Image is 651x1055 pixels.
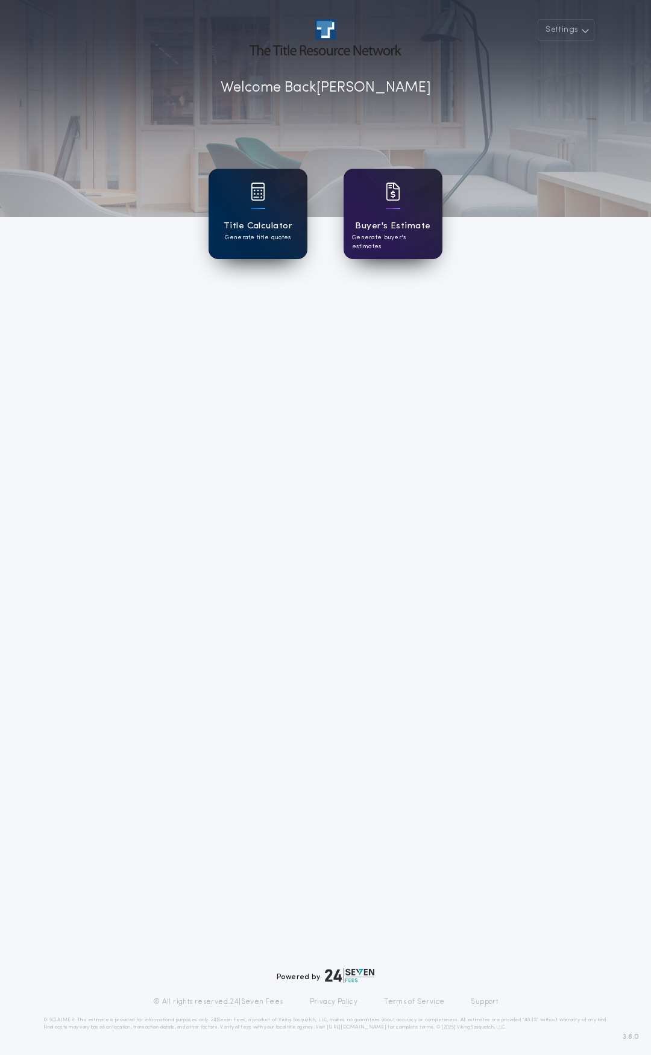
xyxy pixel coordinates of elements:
[221,77,431,99] p: Welcome Back [PERSON_NAME]
[355,219,430,233] h1: Buyer's Estimate
[277,968,374,983] div: Powered by
[327,1025,386,1030] a: [URL][DOMAIN_NAME]
[225,233,291,242] p: Generate title quotes
[386,183,400,201] img: card icon
[344,169,442,259] a: card iconBuyer's EstimateGenerate buyer's estimates
[384,997,444,1007] a: Terms of Service
[623,1032,639,1042] span: 3.8.0
[471,997,498,1007] a: Support
[251,183,265,201] img: card icon
[153,997,283,1007] p: © All rights reserved. 24|Seven Fees
[250,19,401,55] img: account-logo
[352,233,434,251] p: Generate buyer's estimates
[325,968,374,983] img: logo
[538,19,594,41] button: Settings
[43,1016,608,1031] p: DISCLAIMER: This estimate is provided for informational purposes only. 24|Seven Fees, a product o...
[310,997,358,1007] a: Privacy Policy
[224,219,292,233] h1: Title Calculator
[209,169,307,259] a: card iconTitle CalculatorGenerate title quotes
